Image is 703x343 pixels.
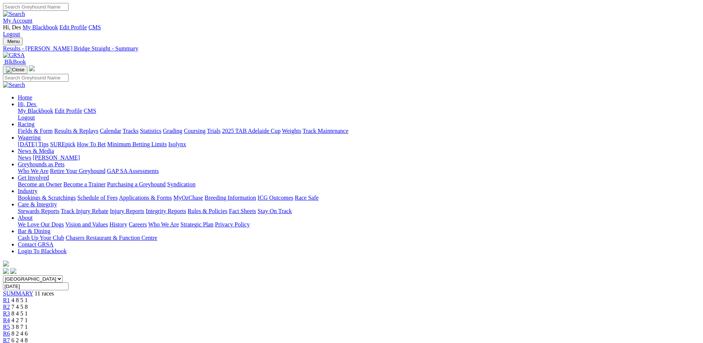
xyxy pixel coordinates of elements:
span: Menu [7,39,20,44]
a: Contact GRSA [18,241,53,248]
a: Isolynx [168,141,186,147]
img: Close [6,67,24,73]
input: Search [3,3,69,11]
a: Bar & Dining [18,228,50,234]
button: Toggle navigation [3,37,23,45]
a: Rules & Policies [188,208,228,214]
img: facebook.svg [3,268,9,274]
a: [PERSON_NAME] [33,154,80,161]
a: CMS [89,24,101,30]
a: Weights [282,128,301,134]
a: BlkBook [3,59,26,65]
span: 7 4 5 8 [11,304,28,310]
a: Minimum Betting Limits [107,141,167,147]
a: SUMMARY [3,290,33,297]
a: Logout [18,114,35,121]
a: Hi, Des [18,101,37,107]
a: Injury Reports [110,208,144,214]
img: Search [3,11,25,17]
a: Care & Integrity [18,201,57,208]
a: History [109,221,127,228]
a: How To Bet [77,141,106,147]
span: 8 4 5 1 [11,310,28,317]
a: News & Media [18,148,54,154]
a: Chasers Restaurant & Function Centre [66,235,157,241]
a: Edit Profile [55,108,82,114]
a: MyOzChase [173,195,203,201]
a: Careers [129,221,147,228]
div: About [18,221,700,228]
a: Purchasing a Greyhound [107,181,166,187]
div: My Account [3,24,700,37]
div: Results - [PERSON_NAME] Bridge Straight - Summary [3,45,700,52]
div: Care & Integrity [18,208,700,215]
a: Schedule of Fees [77,195,117,201]
div: Bar & Dining [18,235,700,241]
a: Breeding Information [205,195,256,201]
a: Stewards Reports [18,208,59,214]
a: Wagering [18,134,41,141]
a: About [18,215,33,221]
button: Toggle navigation [3,66,27,74]
a: ICG Outcomes [258,195,293,201]
div: Industry [18,195,700,201]
a: Become an Owner [18,181,62,187]
a: Applications & Forms [119,195,172,201]
a: My Blackbook [23,24,58,30]
a: Privacy Policy [215,221,250,228]
div: News & Media [18,154,700,161]
img: twitter.svg [10,268,16,274]
a: Coursing [184,128,206,134]
a: CMS [84,108,96,114]
a: R3 [3,310,10,317]
a: Get Involved [18,174,49,181]
a: Edit Profile [59,24,87,30]
a: Fields & Form [18,128,53,134]
a: My Account [3,17,33,24]
span: 4 2 7 1 [11,317,28,323]
a: R1 [3,297,10,303]
a: Home [18,94,32,101]
a: Login To Blackbook [18,248,67,254]
a: GAP SA Assessments [107,168,159,174]
a: R6 [3,330,10,337]
div: Racing [18,128,700,134]
a: Cash Up Your Club [18,235,64,241]
div: Greyhounds as Pets [18,168,700,174]
a: Track Injury Rebate [61,208,108,214]
a: Track Maintenance [303,128,348,134]
a: Retire Your Greyhound [50,168,106,174]
a: Grading [163,128,182,134]
a: News [18,154,31,161]
a: Fact Sheets [229,208,256,214]
img: Search [3,82,25,88]
a: R5 [3,324,10,330]
a: Stay On Track [258,208,292,214]
a: Industry [18,188,37,194]
a: Racing [18,121,34,127]
span: 3 8 7 1 [11,324,28,330]
div: Wagering [18,141,700,148]
img: logo-grsa-white.png [3,261,9,267]
a: Bookings & Scratchings [18,195,76,201]
a: R2 [3,304,10,310]
a: Results & Replays [54,128,98,134]
a: 2025 TAB Adelaide Cup [222,128,281,134]
a: Trials [207,128,220,134]
a: Become a Trainer [63,181,106,187]
input: Search [3,74,69,82]
a: Vision and Values [65,221,108,228]
a: My Blackbook [18,108,53,114]
a: R4 [3,317,10,323]
span: 8 2 4 6 [11,330,28,337]
a: Who We Are [148,221,179,228]
img: logo-grsa-white.png [29,65,35,71]
a: Statistics [140,128,162,134]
